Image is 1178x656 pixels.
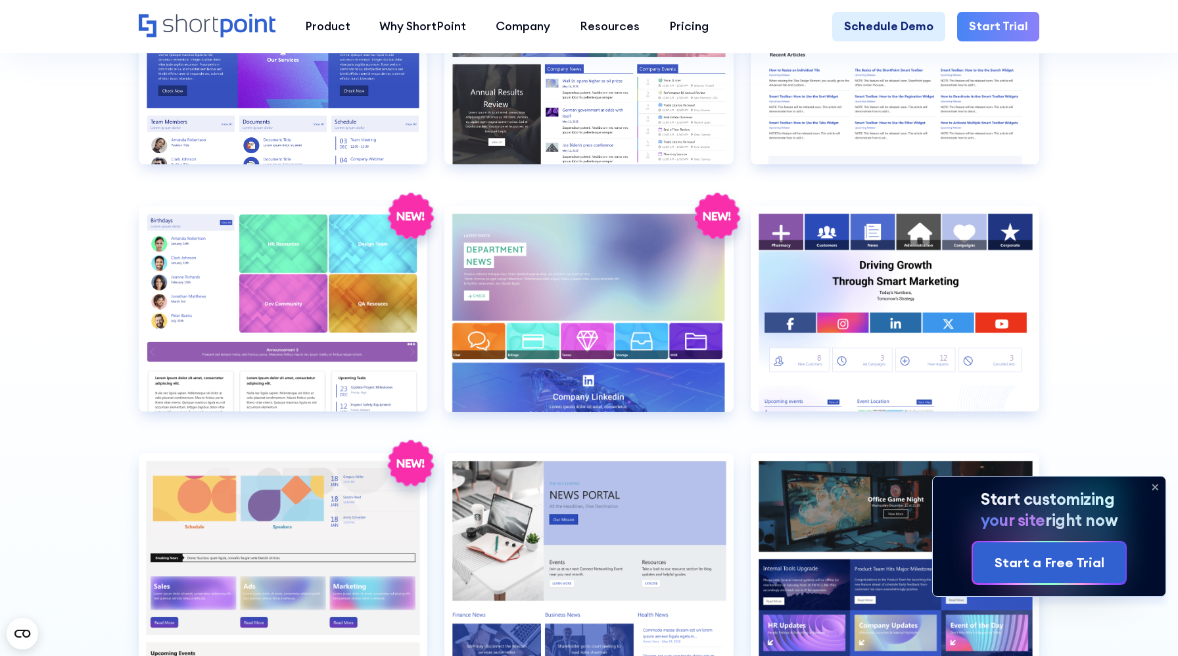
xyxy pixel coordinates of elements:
[580,18,640,35] div: Resources
[973,542,1125,583] a: Start a Free Trial
[832,12,945,41] a: Schedule Demo
[379,18,466,35] div: Why ShortPoint
[496,18,550,35] div: Company
[139,206,427,435] a: Knowledge Portal 2
[957,12,1040,41] a: Start Trial
[7,618,38,649] button: Open CMP widget
[669,18,709,35] div: Pricing
[305,18,350,35] div: Product
[994,553,1104,573] div: Start a Free Trial
[290,12,365,41] a: Product
[654,12,723,41] a: Pricing
[565,12,655,41] a: Resources
[481,12,565,41] a: Company
[444,206,733,435] a: Knowledge Portal 3
[751,206,1039,435] a: Marketing 1
[139,14,275,39] a: Home
[365,12,481,41] a: Why ShortPoint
